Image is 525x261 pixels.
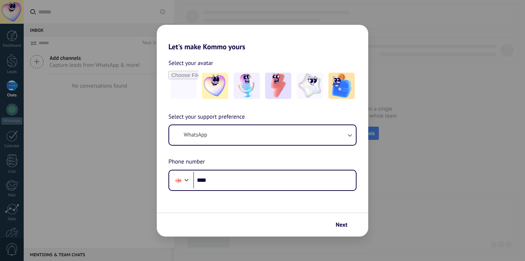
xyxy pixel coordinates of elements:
[234,73,260,99] img: -2.jpeg
[202,73,228,99] img: -1.jpeg
[336,222,347,227] span: Next
[184,131,207,139] span: WhatsApp
[332,219,357,231] button: Next
[168,58,213,68] span: Select your avatar
[157,25,368,51] h2: Let's make Kommo yours
[169,125,356,145] button: WhatsApp
[265,73,291,99] img: -3.jpeg
[168,157,205,167] span: Phone number
[328,73,355,99] img: -5.jpeg
[168,112,245,122] span: Select your support preference
[297,73,323,99] img: -4.jpeg
[171,173,185,188] div: Georgia: + 995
